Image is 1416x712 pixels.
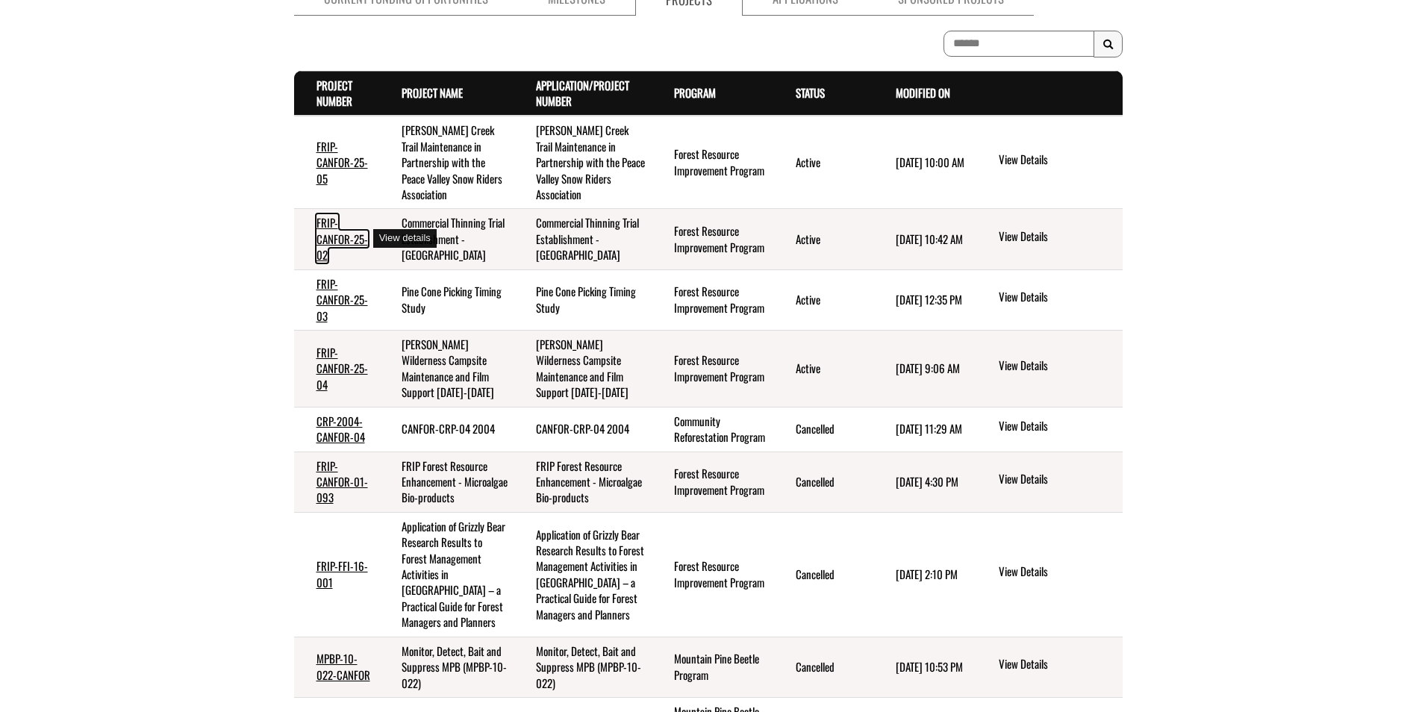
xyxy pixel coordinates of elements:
td: Forest Resource Improvement Program [652,209,773,269]
td: Forest Resource Improvement Program [652,269,773,330]
td: 5/8/2025 10:00 AM [873,116,974,209]
a: Application/Project Number [536,77,629,109]
td: action menu [974,331,1122,407]
a: View details [999,152,1116,169]
td: Application of Grizzly Bear Research Results to Forest Management Activities in Alberta – a Pract... [379,512,514,637]
td: Monitor, Detect, Bait and Suppress MPB (MPBP-10-022) [514,637,652,697]
a: Status [796,84,825,101]
td: action menu [974,209,1122,269]
time: [DATE] 2:10 PM [896,566,958,582]
td: action menu [974,512,1122,637]
td: Forest Resource Improvement Program [652,512,773,637]
time: [DATE] 12:35 PM [896,291,962,307]
td: 2/28/2025 9:06 AM [873,331,974,407]
td: Willmore Wilderness Campsite Maintenance and Film Support 2025-2026 [514,331,652,407]
button: Search Results [1094,31,1123,57]
td: 11/16/2024 10:42 AM [873,209,974,269]
time: [DATE] 4:30 PM [896,473,958,490]
td: MPBP-10-022-CANFOR [294,637,379,697]
a: View details [999,563,1116,581]
td: Mountain Pine Beetle Program [652,637,773,697]
td: Community Reforestation Program [652,407,773,452]
td: Active [773,331,873,407]
a: Program [674,84,716,101]
a: FRIP-CANFOR-25-04 [316,344,368,393]
th: Actions [974,71,1122,116]
a: View details [999,471,1116,489]
td: Active [773,209,873,269]
td: Commercial Thinning Trial Establishment - Grande Prairie Region [514,209,652,269]
td: Forest Resource Improvement Program [652,331,773,407]
td: FRIP-FFI-16-001 [294,512,379,637]
td: Monitor, Detect, Bait and Suppress MPB (MPBP-10-022) [379,637,514,697]
a: View details [999,656,1116,674]
a: Modified On [896,84,950,101]
td: Hines Creek Trail Maintenance in Partnership with the Peace Valley Snow Riders Association [514,116,652,209]
div: View details [373,229,437,248]
td: Forest Resource Improvement Program [652,116,773,209]
td: FRIP-CANFOR-01-093 [294,452,379,512]
a: View details [999,357,1116,375]
a: FRIP-FFI-16-001 [316,558,368,590]
time: [DATE] 10:00 AM [896,154,964,170]
td: 5/7/2025 4:30 PM [873,452,974,512]
td: action menu [974,452,1122,512]
td: 4/10/2024 10:53 PM [873,637,974,697]
td: Cancelled [773,512,873,637]
td: FRIP-CANFOR-25-05 [294,116,379,209]
a: FRIP-CANFOR-01-093 [316,458,368,506]
a: FRIP-CANFOR-25-05 [316,138,368,187]
td: action menu [974,269,1122,330]
td: Willmore Wilderness Campsite Maintenance and Film Support 2025-2026 [379,331,514,407]
time: [DATE] 11:29 AM [896,420,962,437]
td: Cancelled [773,637,873,697]
td: 6/8/2025 2:10 PM [873,512,974,637]
td: Active [773,269,873,330]
a: Project Number [316,77,352,109]
td: Application of Grizzly Bear Research Results to Forest Management Activities in Alberta – a Pract... [514,512,652,637]
td: action menu [974,116,1122,209]
td: 8/9/2023 11:29 AM [873,407,974,452]
td: CRP-2004-CANFOR-04 [294,407,379,452]
td: Pine Cone Picking Timing Study [379,269,514,330]
a: FRIP-CANFOR-25-03 [316,275,368,324]
time: [DATE] 10:53 PM [896,658,963,675]
td: Active [773,116,873,209]
td: FRIP-CANFOR-25-03 [294,269,379,330]
td: FRIP-CANFOR-25-02 [294,209,379,269]
td: FRIP-CANFOR-25-04 [294,331,379,407]
td: 3/2/2025 12:35 PM [873,269,974,330]
a: MPBP-10-022-CANFOR [316,650,370,682]
td: FRIP Forest Resource Enhancement - Microalgae Bio-products [379,452,514,512]
a: Project Name [402,84,463,101]
td: Cancelled [773,407,873,452]
td: action menu [974,637,1122,697]
td: Commercial Thinning Trial Establishment - Grande Prairie Region [379,209,514,269]
td: Cancelled [773,452,873,512]
a: View details [999,228,1116,246]
time: [DATE] 10:42 AM [896,231,963,247]
a: FRIP-CANFOR-25-02 [316,214,368,263]
a: View details [999,418,1116,436]
td: Pine Cone Picking Timing Study [514,269,652,330]
td: CANFOR-CRP-04 2004 [379,407,514,452]
td: Hines Creek Trail Maintenance in Partnership with the Peace Valley Snow Riders Association [379,116,514,209]
time: [DATE] 9:06 AM [896,360,960,376]
td: CANFOR-CRP-04 2004 [514,407,652,452]
td: action menu [974,407,1122,452]
td: FRIP Forest Resource Enhancement - Microalgae Bio-products [514,452,652,512]
a: CRP-2004-CANFOR-04 [316,413,365,445]
a: View details [999,289,1116,307]
td: Forest Resource Improvement Program [652,452,773,512]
